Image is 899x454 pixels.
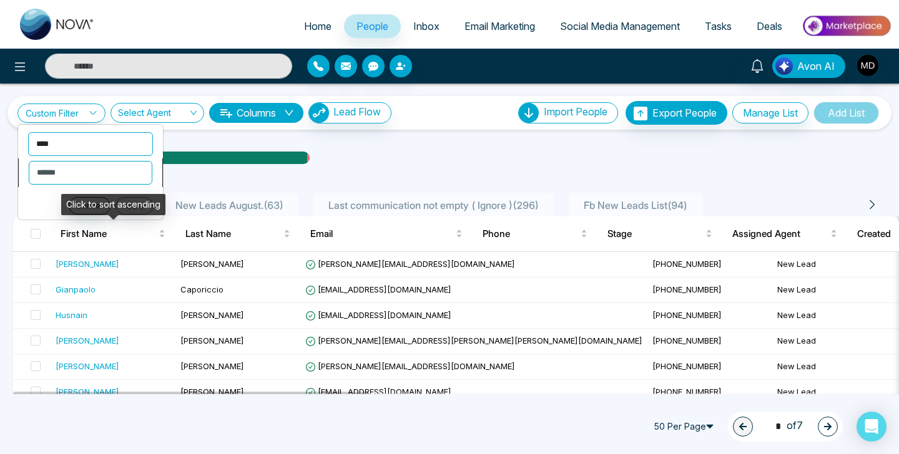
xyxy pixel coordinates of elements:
[61,194,165,215] div: Click to sort ascending
[305,259,515,269] span: [PERSON_NAME][EMAIL_ADDRESS][DOMAIN_NAME]
[652,361,722,371] span: [PHONE_NUMBER]
[483,226,578,241] span: Phone
[652,107,717,119] span: Export People
[310,226,453,241] span: Email
[857,55,878,76] img: User Avatar
[652,310,722,320] span: [PHONE_NUMBER]
[180,284,224,294] span: Caporiccio
[772,354,897,380] td: New Lead
[772,380,897,405] td: New Lead
[305,284,451,294] span: [EMAIL_ADDRESS][DOMAIN_NAME]
[304,20,332,32] span: Home
[305,387,451,397] span: [EMAIL_ADDRESS][DOMAIN_NAME]
[652,284,722,294] span: [PHONE_NUMBER]
[56,283,96,296] div: Gianpaolo
[772,54,845,78] button: Avon AI
[292,14,344,38] a: Home
[356,20,388,32] span: People
[548,14,692,38] a: Social Media Management
[309,103,329,123] img: Lead Flow
[305,361,515,371] span: [PERSON_NAME][EMAIL_ADDRESS][DOMAIN_NAME]
[209,103,303,123] button: Columnsdown
[305,310,451,320] span: [EMAIL_ADDRESS][DOMAIN_NAME]
[626,101,727,125] button: Export People
[56,360,119,372] div: [PERSON_NAME]
[772,278,897,303] td: New Lead
[607,226,703,241] span: Stage
[56,258,119,270] div: [PERSON_NAME]
[56,385,119,398] div: [PERSON_NAME]
[732,102,808,123] button: Manage List
[652,336,722,345] span: [PHONE_NUMBER]
[344,14,401,38] a: People
[775,57,793,75] img: Lead Flow
[597,216,722,251] th: Stage
[772,329,897,354] td: New Lead
[732,226,828,241] span: Assigned Agent
[705,20,732,32] span: Tasks
[170,199,288,211] span: New Leads August. ( 63 )
[797,59,835,74] span: Avon AI
[652,387,722,397] span: [PHONE_NUMBER]
[401,14,452,38] a: Inbox
[180,310,244,320] span: [PERSON_NAME]
[17,124,164,220] ul: Custom Filter
[648,417,723,437] span: 50 Per Page
[308,102,391,123] button: Lead Flow
[772,303,897,329] td: New Lead
[185,226,281,241] span: Last Name
[61,226,156,241] span: First Name
[692,14,744,38] a: Tasks
[180,361,244,371] span: [PERSON_NAME]
[323,199,544,211] span: Last communication not empty ( Ignore ) ( 296 )
[772,252,897,278] td: New Lead
[801,12,892,40] img: Market-place.gif
[857,412,887,442] div: Open Intercom Messenger
[180,336,244,345] span: [PERSON_NAME]
[180,387,244,397] span: [PERSON_NAME]
[579,199,692,211] span: Fb New Leads List ( 94 )
[175,216,300,251] th: Last Name
[300,216,473,251] th: Email
[333,105,381,118] span: Lead Flow
[768,418,803,435] span: of 7
[56,309,87,321] div: Husnain
[744,14,795,38] a: Deals
[20,9,95,40] img: Nova CRM Logo
[284,108,294,118] span: down
[413,20,440,32] span: Inbox
[452,14,548,38] a: Email Marketing
[464,20,535,32] span: Email Marketing
[180,259,244,269] span: [PERSON_NAME]
[473,216,597,251] th: Phone
[560,20,680,32] span: Social Media Management
[652,259,722,269] span: [PHONE_NUMBER]
[722,216,847,251] th: Assigned Agent
[56,334,119,347] div: [PERSON_NAME]
[544,105,607,118] span: Import People
[305,336,642,345] span: [PERSON_NAME][EMAIL_ADDRESS][PERSON_NAME][PERSON_NAME][DOMAIN_NAME]
[17,104,106,123] a: Custom Filter
[51,216,175,251] th: First Name
[303,102,391,123] a: Lead FlowLead Flow
[757,20,782,32] span: Deals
